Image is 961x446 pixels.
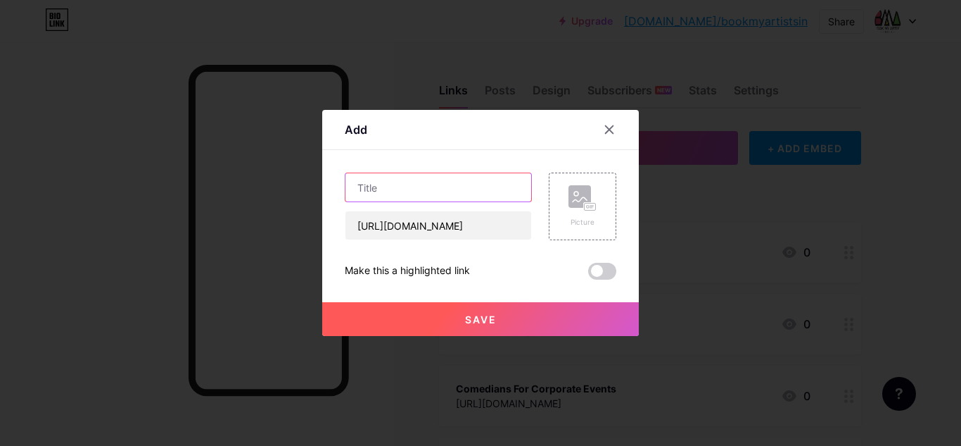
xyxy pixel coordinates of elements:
[345,263,470,280] div: Make this a highlighted link
[345,121,367,138] div: Add
[465,314,497,326] span: Save
[322,302,639,336] button: Save
[345,173,531,202] input: Title
[568,217,597,228] div: Picture
[345,211,531,240] input: URL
